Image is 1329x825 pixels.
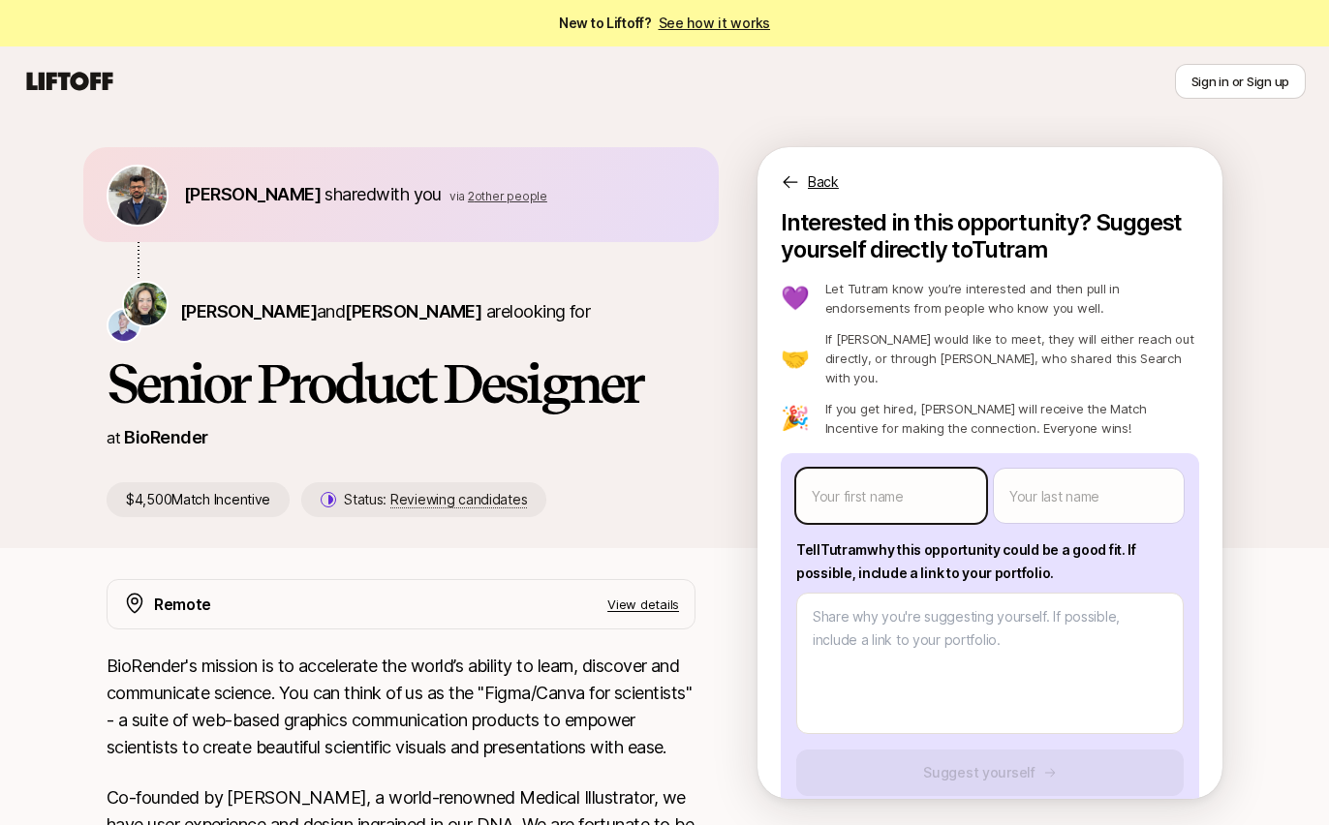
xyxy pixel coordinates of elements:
[344,488,527,511] p: Status:
[781,287,810,310] p: 💜
[107,653,695,761] p: BioRender's mission is to accelerate the world’s ability to learn, discover and communicate scien...
[180,298,590,325] p: are looking for
[468,189,547,203] span: 2 other people
[659,15,771,31] a: See how it works
[108,167,167,225] img: bd4da4d7_5cf5_45b3_8595_1454a3ab2b2e.jpg
[107,482,290,517] p: $4,500 Match Incentive
[808,170,839,194] p: Back
[107,425,120,450] p: at
[180,301,317,321] span: [PERSON_NAME]
[108,310,139,341] img: Jon Fan
[825,399,1199,438] p: If you get hired, [PERSON_NAME] will receive the Match Incentive for making the connection. Every...
[781,407,810,430] p: 🎉
[781,347,810,370] p: 🤝
[124,283,167,325] img: Tutram Nguyen
[559,12,770,35] span: New to Liftoff?
[317,301,481,321] span: and
[449,189,468,203] span: via
[107,354,695,412] h1: Senior Product Designer
[825,329,1199,387] p: If [PERSON_NAME] would like to meet, they will either reach out directly, or through [PERSON_NAME...
[796,538,1184,585] p: Tell Tutram why this opportunity could be a good fit . If possible, include a link to your portfo...
[825,279,1199,318] p: Let Tutram know you’re interested and then pull in endorsements from people who know you well.
[345,301,481,321] span: [PERSON_NAME]
[184,181,547,208] p: shared
[607,595,679,614] p: View details
[781,209,1199,263] p: Interested in this opportunity? Suggest yourself directly to Tutram
[390,491,527,508] span: Reviewing candidates
[124,427,207,447] a: BioRender
[184,184,321,204] span: [PERSON_NAME]
[154,592,211,617] p: Remote
[376,184,442,204] span: with you
[1175,64,1306,99] button: Sign in or Sign up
